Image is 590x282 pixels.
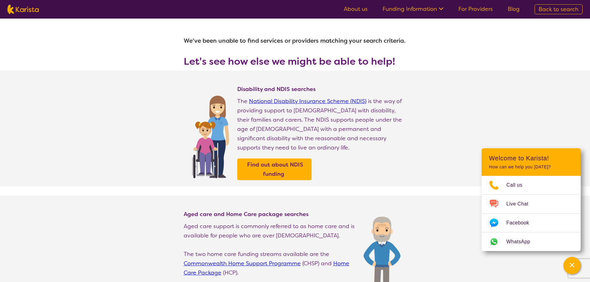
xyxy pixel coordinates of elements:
[239,160,310,179] a: Find out about NDIS funding
[184,210,357,218] h4: Aged care and Home Care package searches
[249,98,366,105] a: National Disability Insurance Scheme (NDIS)
[184,249,357,277] p: The two home care funding streams available are the (CHSP) and (HCP).
[506,180,530,190] span: Call us
[184,222,357,240] p: Aged care support is commonly referred to as home care and is available for people who are over [...
[190,92,231,178] img: Find NDIS and Disability services and providers
[184,33,407,48] h1: We've been unable to find services or providers matching your search criteria.
[482,148,581,251] div: Channel Menu
[7,5,39,14] img: Karista logo
[482,232,581,251] a: Web link opens in a new tab.
[237,85,407,93] h4: Disability and NDIS searches
[489,164,573,170] p: How can we help you [DATE]?
[482,176,581,251] ul: Choose channel
[184,56,407,67] h3: Let's see how else we might be able to help!
[247,161,303,178] b: Find out about NDIS funding
[506,237,538,246] span: WhatsApp
[535,4,583,14] a: Back to search
[539,6,579,13] span: Back to search
[508,5,520,13] a: Blog
[184,260,301,267] a: Commonwealth Home Support Programme
[506,218,536,228] span: Facebook
[506,199,536,209] span: Live Chat
[489,154,573,162] h2: Welcome to Karista!
[382,5,444,13] a: Funding Information
[237,97,407,152] p: The is the way of providing support to [DEMOGRAPHIC_DATA] with disability, their families and car...
[458,5,493,13] a: For Providers
[563,257,581,274] button: Channel Menu
[344,5,368,13] a: About us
